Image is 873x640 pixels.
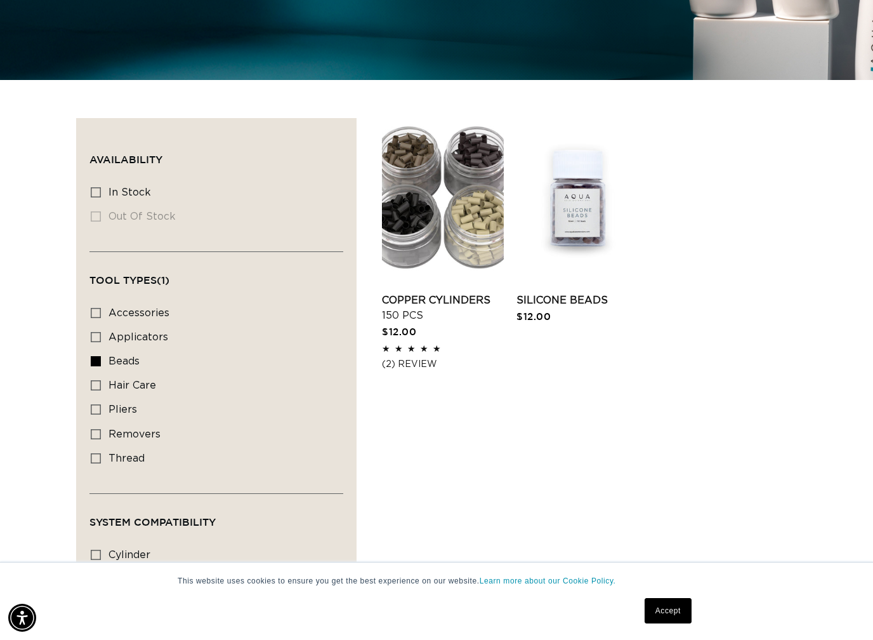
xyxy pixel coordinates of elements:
[89,154,162,165] span: Availability
[178,575,695,587] p: This website uses cookies to ensure you get the best experience on our website.
[480,577,616,585] a: Learn more about our Cookie Policy.
[89,274,169,286] span: Tool Types
[108,453,145,463] span: thread
[645,598,692,623] a: Accept
[89,131,343,177] summary: Availability (0 selected)
[157,274,169,286] span: (1)
[8,604,36,632] div: Accessibility Menu
[89,516,216,528] span: System Compatibility
[108,550,150,560] span: cylinder
[108,429,161,439] span: removers
[108,187,151,197] span: In stock
[89,252,343,298] summary: Tool Types (1 selected)
[89,494,343,540] summary: System Compatibility (0 selected)
[108,356,140,366] span: beads
[108,332,168,342] span: applicators
[108,380,156,390] span: hair care
[108,404,137,415] span: pliers
[108,308,169,318] span: accessories
[516,293,638,308] a: Silicone Beads
[382,293,504,323] a: Copper Cylinders 150 pcs
[810,579,873,640] iframe: Chat Widget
